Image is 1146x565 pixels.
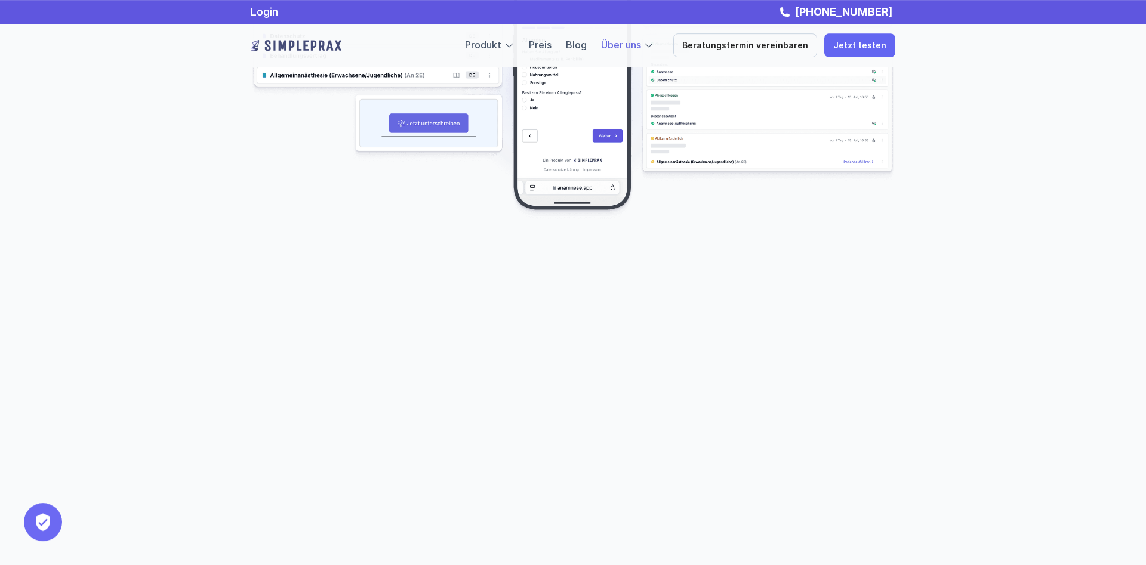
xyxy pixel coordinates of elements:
[465,39,501,51] a: Produkt
[792,5,895,18] a: [PHONE_NUMBER]
[673,33,817,57] a: Beratungstermin vereinbaren
[833,41,886,51] p: Jetzt testen
[529,39,552,51] a: Preis
[824,33,895,57] a: Jetzt testen
[251,5,278,18] a: Login
[682,41,808,51] p: Beratungstermin vereinbaren
[795,5,892,18] strong: [PHONE_NUMBER]
[601,39,641,51] a: Über uns
[566,39,587,51] a: Blog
